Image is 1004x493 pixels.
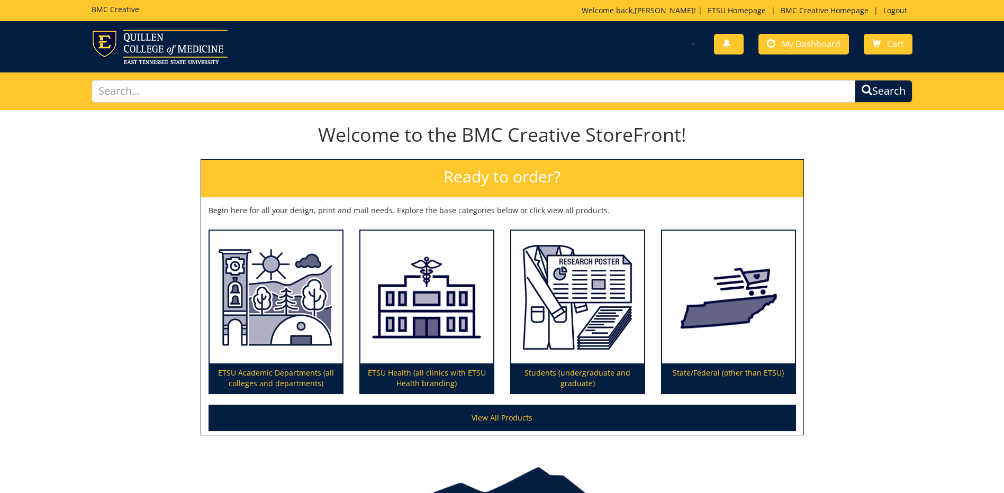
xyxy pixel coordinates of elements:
button: Search [855,80,912,103]
a: ETSU Homepage [702,5,771,15]
p: Welcome back, ! | | | [582,5,912,16]
h5: BMC Creative [92,5,139,13]
a: Logout [878,5,912,15]
a: My Dashboard [758,34,849,54]
img: State/Federal (other than ETSU) [662,231,795,364]
a: ETSU Academic Departments (all colleges and departments) [210,231,342,394]
h1: Welcome to the BMC Creative StoreFront! [201,124,804,145]
img: ETSU logo [92,30,228,64]
h2: Ready to order? [201,160,803,197]
a: Cart [864,34,912,54]
p: Students (undergraduate and graduate) [511,363,644,393]
img: ETSU Health (all clinics with ETSU Health branding) [360,231,493,364]
p: Begin here for all your design, print and mail needs. Explore the base categories below or click ... [209,205,796,216]
p: State/Federal (other than ETSU) [662,363,795,393]
a: Students (undergraduate and graduate) [511,231,644,394]
img: ETSU Academic Departments (all colleges and departments) [210,231,342,364]
a: ETSU Health (all clinics with ETSU Health branding) [360,231,493,394]
span: My Dashboard [782,38,840,50]
a: View All Products [209,405,796,431]
span: Cart [887,38,904,50]
img: Students (undergraduate and graduate) [511,231,644,364]
p: ETSU Academic Departments (all colleges and departments) [210,363,342,393]
a: BMC Creative Homepage [775,5,874,15]
a: State/Federal (other than ETSU) [662,231,795,394]
input: Search... [92,80,855,103]
p: ETSU Health (all clinics with ETSU Health branding) [360,363,493,393]
a: [PERSON_NAME] [635,5,694,15]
